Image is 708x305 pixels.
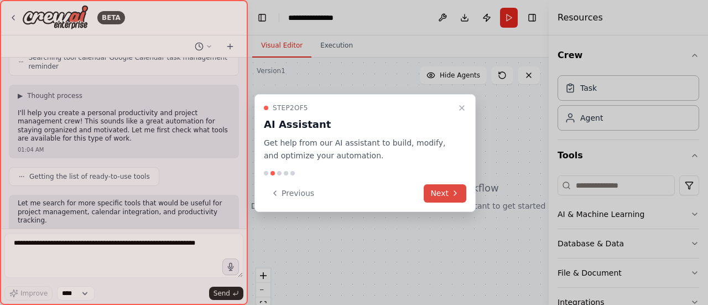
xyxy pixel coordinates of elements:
button: Close walkthrough [455,101,468,115]
button: Previous [264,184,321,203]
button: Hide left sidebar [254,10,270,25]
button: Next [424,184,466,203]
span: Step 2 of 5 [273,104,308,112]
h3: AI Assistant [264,117,453,132]
p: Get help from our AI assistant to build, modify, and optimize your automation. [264,137,453,162]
